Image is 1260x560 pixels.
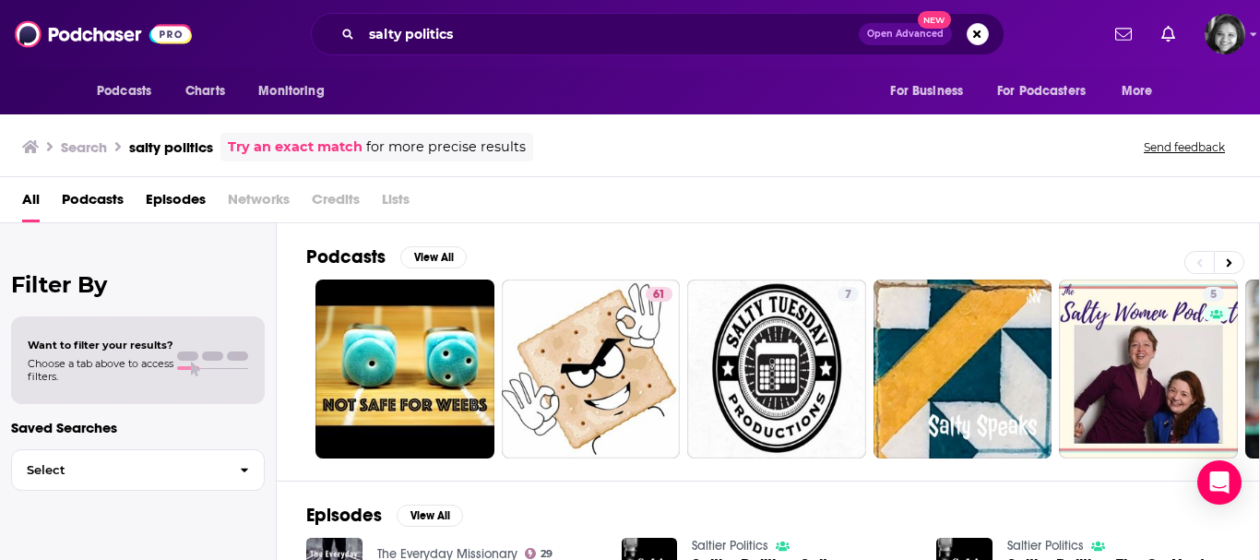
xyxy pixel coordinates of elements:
[918,11,951,29] span: New
[1109,74,1176,109] button: open menu
[877,74,986,109] button: open menu
[867,30,944,39] span: Open Advanced
[1205,14,1245,54] span: Logged in as ShailiPriya
[1108,18,1139,50] a: Show notifications dropdown
[400,246,467,268] button: View All
[997,78,1086,104] span: For Podcasters
[890,78,963,104] span: For Business
[646,287,672,302] a: 61
[22,185,40,222] a: All
[845,286,851,304] span: 7
[97,78,151,104] span: Podcasts
[859,23,952,45] button: Open AdvancedNew
[245,74,348,109] button: open menu
[28,339,173,351] span: Want to filter your results?
[15,17,192,52] img: Podchaser - Follow, Share and Rate Podcasts
[1154,18,1183,50] a: Show notifications dropdown
[1205,14,1245,54] button: Show profile menu
[687,280,866,459] a: 7
[1203,287,1224,302] a: 5
[1059,280,1238,459] a: 5
[228,137,363,158] a: Try an exact match
[366,137,526,158] span: for more precise results
[173,74,236,109] a: Charts
[62,185,124,222] a: Podcasts
[129,138,213,156] h3: salty politics
[11,449,265,491] button: Select
[306,504,382,527] h2: Episodes
[985,74,1112,109] button: open menu
[1210,286,1217,304] span: 5
[1122,78,1153,104] span: More
[653,286,665,304] span: 61
[838,287,859,302] a: 7
[12,464,225,476] span: Select
[1205,14,1245,54] img: User Profile
[692,538,768,554] a: Saltier Politics
[382,185,410,222] span: Lists
[146,185,206,222] a: Episodes
[1138,139,1230,155] button: Send feedback
[1007,538,1084,554] a: Saltier Politics
[362,19,859,49] input: Search podcasts, credits, & more...
[185,78,225,104] span: Charts
[306,245,386,268] h2: Podcasts
[541,550,553,558] span: 29
[228,185,290,222] span: Networks
[525,548,553,559] a: 29
[28,357,173,383] span: Choose a tab above to access filters.
[61,138,107,156] h3: Search
[1197,460,1242,505] div: Open Intercom Messenger
[397,505,463,527] button: View All
[312,185,360,222] span: Credits
[84,74,175,109] button: open menu
[11,419,265,436] p: Saved Searches
[258,78,324,104] span: Monitoring
[502,280,681,459] a: 61
[311,13,1004,55] div: Search podcasts, credits, & more...
[11,271,265,298] h2: Filter By
[306,245,467,268] a: PodcastsView All
[306,504,463,527] a: EpisodesView All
